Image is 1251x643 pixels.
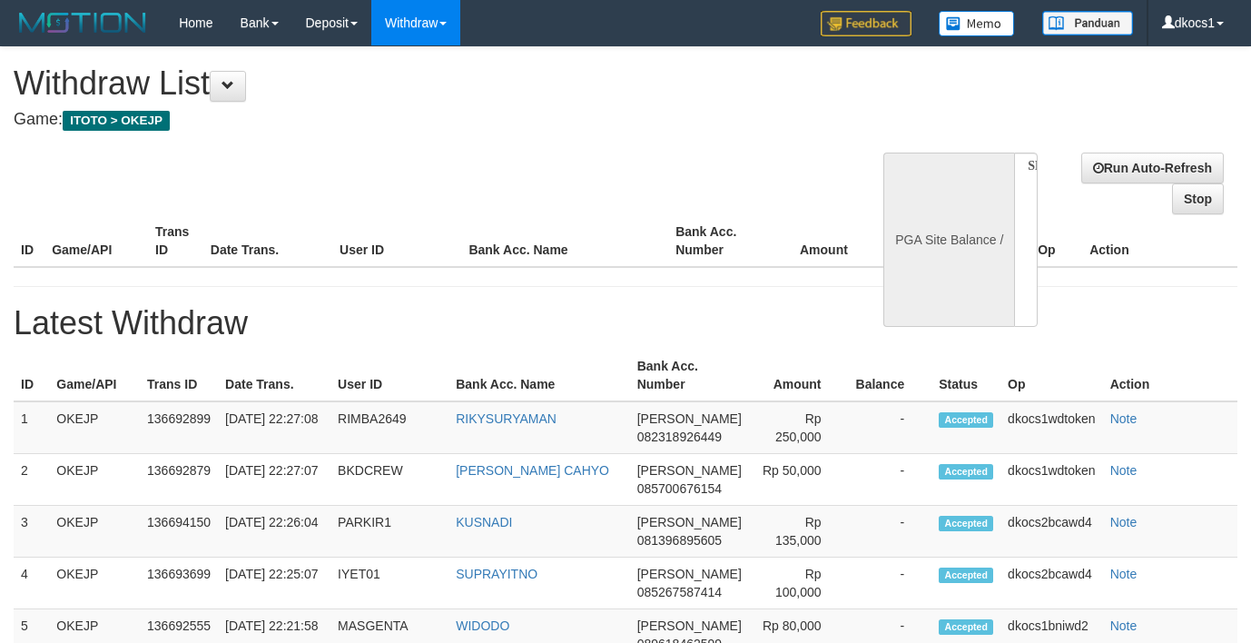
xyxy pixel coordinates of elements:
[218,350,330,401] th: Date Trans.
[637,618,742,633] span: [PERSON_NAME]
[750,558,848,609] td: Rp 100,000
[1103,350,1237,401] th: Action
[461,215,668,267] th: Bank Acc. Name
[939,568,993,583] span: Accepted
[14,401,49,454] td: 1
[448,350,630,401] th: Bank Acc. Name
[63,111,170,131] span: ITOTO > OKEJP
[456,567,537,581] a: SUPRAYITNO
[14,215,44,267] th: ID
[1110,618,1138,633] a: Note
[849,506,932,558] td: -
[140,401,218,454] td: 136692899
[140,350,218,401] th: Trans ID
[49,506,140,558] td: OKEJP
[218,558,330,609] td: [DATE] 22:25:07
[14,65,816,102] h1: Withdraw List
[931,350,1000,401] th: Status
[939,619,993,635] span: Accepted
[637,430,722,444] span: 082318926449
[1110,515,1138,529] a: Note
[1030,215,1082,267] th: Op
[44,215,148,267] th: Game/API
[637,463,742,478] span: [PERSON_NAME]
[218,506,330,558] td: [DATE] 22:26:04
[939,464,993,480] span: Accepted
[849,350,932,401] th: Balance
[330,558,448,609] td: IYET01
[140,558,218,609] td: 136693699
[330,350,448,401] th: User ID
[140,454,218,506] td: 136692879
[939,412,993,428] span: Accepted
[1110,463,1138,478] a: Note
[330,401,448,454] td: RIMBA2649
[330,454,448,506] td: BKDCREW
[14,454,49,506] td: 2
[456,463,609,478] a: [PERSON_NAME] CAHYO
[939,516,993,531] span: Accepted
[630,350,751,401] th: Bank Acc. Number
[750,506,848,558] td: Rp 135,000
[821,11,911,36] img: Feedback.jpg
[1110,411,1138,426] a: Note
[49,401,140,454] td: OKEJP
[1081,153,1224,183] a: Run Auto-Refresh
[1000,558,1103,609] td: dkocs2bcawd4
[849,401,932,454] td: -
[668,215,772,267] th: Bank Acc. Number
[1000,350,1103,401] th: Op
[849,558,932,609] td: -
[14,350,49,401] th: ID
[203,215,332,267] th: Date Trans.
[637,533,722,548] span: 081396895605
[1082,215,1237,267] th: Action
[1000,506,1103,558] td: dkocs2bcawd4
[1172,183,1224,214] a: Stop
[218,454,330,506] td: [DATE] 22:27:07
[1042,11,1133,35] img: panduan.png
[140,506,218,558] td: 136694150
[750,350,848,401] th: Amount
[456,411,557,426] a: RIKYSURYAMAN
[332,215,461,267] th: User ID
[14,558,49,609] td: 4
[637,515,742,529] span: [PERSON_NAME]
[456,618,509,633] a: WIDODO
[1110,567,1138,581] a: Note
[1000,401,1103,454] td: dkocs1wdtoken
[14,111,816,129] h4: Game:
[849,454,932,506] td: -
[14,506,49,558] td: 3
[148,215,203,267] th: Trans ID
[218,401,330,454] td: [DATE] 22:27:08
[772,215,875,267] th: Amount
[750,454,848,506] td: Rp 50,000
[637,411,742,426] span: [PERSON_NAME]
[49,350,140,401] th: Game/API
[750,401,848,454] td: Rp 250,000
[875,215,970,267] th: Balance
[14,305,1237,341] h1: Latest Withdraw
[637,585,722,599] span: 085267587414
[637,567,742,581] span: [PERSON_NAME]
[14,9,152,36] img: MOTION_logo.png
[49,454,140,506] td: OKEJP
[456,515,512,529] a: KUSNADI
[939,11,1015,36] img: Button%20Memo.svg
[1000,454,1103,506] td: dkocs1wdtoken
[883,153,1014,327] div: PGA Site Balance /
[49,558,140,609] td: OKEJP
[637,481,722,496] span: 085700676154
[330,506,448,558] td: PARKIR1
